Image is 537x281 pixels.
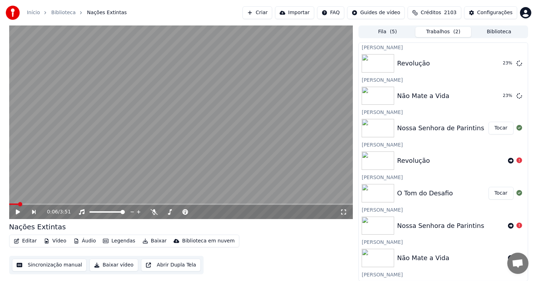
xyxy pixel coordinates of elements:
[12,259,87,271] button: Sincronização manual
[453,28,460,35] span: ( 2 )
[397,156,430,166] div: Revolução
[421,9,441,16] span: Créditos
[397,253,449,263] div: Não Mate a Vida
[47,208,58,216] span: 0:06
[397,91,449,101] div: Não Mate a Vida
[397,188,453,198] div: O Tom do Desafio
[141,259,201,271] button: Abrir Dupla Tela
[87,9,127,16] span: Nações Extintas
[359,205,527,214] div: [PERSON_NAME]
[397,221,484,231] div: Nossa Senhora de Parintins
[464,6,517,19] button: Configurações
[11,236,40,246] button: Editar
[140,236,170,246] button: Baixar
[275,6,314,19] button: Importar
[100,236,138,246] button: Legendas
[6,6,20,20] img: youka
[359,270,527,279] div: [PERSON_NAME]
[360,27,415,37] button: Fila
[471,27,527,37] button: Biblioteca
[359,237,527,246] div: [PERSON_NAME]
[507,253,529,274] a: Bate-papo aberto
[359,173,527,181] div: [PERSON_NAME]
[489,187,514,200] button: Tocar
[51,9,76,16] a: Biblioteca
[71,236,99,246] button: Áudio
[27,9,40,16] a: Início
[359,75,527,84] div: [PERSON_NAME]
[359,140,527,149] div: [PERSON_NAME]
[9,222,66,232] div: Nações Extintas
[182,237,235,245] div: Biblioteca em nuvem
[89,259,138,271] button: Baixar vídeo
[390,28,397,35] span: ( 5 )
[359,108,527,116] div: [PERSON_NAME]
[489,122,514,134] button: Tocar
[317,6,344,19] button: FAQ
[503,93,514,99] div: 23 %
[60,208,71,216] span: 3:51
[397,123,484,133] div: Nossa Senhora de Parintins
[477,9,513,16] div: Configurações
[503,61,514,66] div: 23 %
[359,43,527,51] div: [PERSON_NAME]
[41,236,69,246] button: Vídeo
[408,6,461,19] button: Créditos2103
[444,9,457,16] span: 2103
[27,9,127,16] nav: breadcrumb
[347,6,405,19] button: Guides de vídeo
[47,208,64,216] div: /
[415,27,471,37] button: Trabalhos
[397,58,430,68] div: Revolução
[243,6,272,19] button: Criar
